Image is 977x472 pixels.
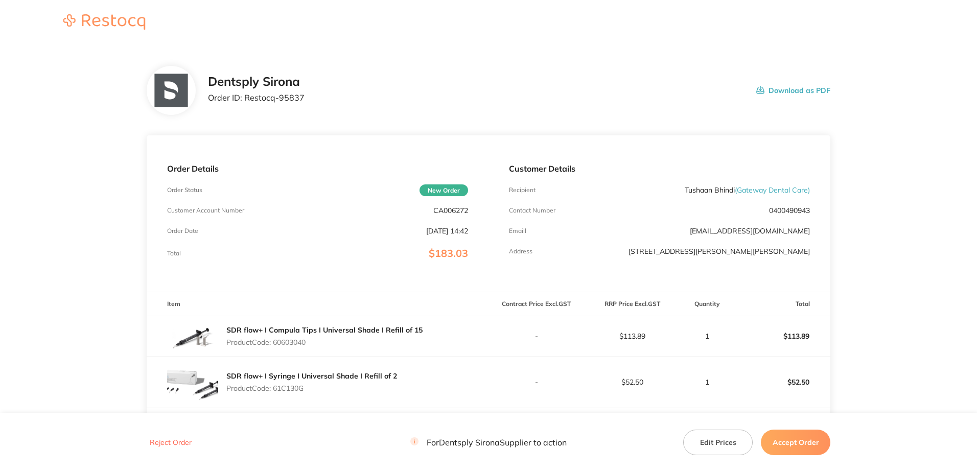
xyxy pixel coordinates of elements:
th: Quantity [680,292,735,316]
td: Message: - [147,408,488,438]
p: $113.89 [735,324,830,348]
p: [DATE] 14:42 [426,227,468,235]
img: MzNvaGt3Zw [167,357,218,408]
p: [STREET_ADDRESS][PERSON_NAME][PERSON_NAME] [629,247,810,255]
a: [EMAIL_ADDRESS][DOMAIN_NAME] [690,226,810,235]
h2: Dentsply Sirona [208,75,305,89]
p: Customer Details [509,164,810,173]
img: OWc2eDB2cQ [167,319,218,353]
img: NTllNzd2NQ [154,74,188,107]
p: Product Code: 60603040 [226,338,423,346]
button: Accept Order [761,430,830,455]
p: For Dentsply Sirona Supplier to action [410,438,567,447]
p: Order Status [167,186,202,194]
p: Order Details [167,164,468,173]
p: Tushaan Bhindi [685,186,810,194]
p: Total [167,250,181,257]
button: Reject Order [147,438,195,447]
p: 0400490943 [769,206,810,215]
p: Recipient [509,186,536,194]
span: ( Gateway Dental Care ) [735,185,810,195]
img: Restocq logo [53,14,155,30]
p: 1 [681,378,734,386]
p: Address [509,248,532,255]
p: - [489,332,584,340]
p: Customer Account Number [167,207,244,214]
th: Contract Price Excl. GST [488,292,584,316]
button: Edit Prices [683,430,753,455]
th: RRP Price Excl. GST [584,292,680,316]
p: $52.50 [585,378,679,386]
button: Download as PDF [756,75,830,106]
p: Emaill [509,227,526,234]
a: SDR flow+ I Compula Tips I Universal Shade I Refill of 15 [226,325,423,335]
p: Contact Number [509,207,555,214]
a: Restocq logo [53,14,155,31]
span: New Order [420,184,468,196]
span: $183.03 [429,247,468,259]
p: - [489,378,584,386]
p: CA006272 [433,206,468,215]
p: Product Code: 61C130G [226,384,397,392]
p: 1 [681,332,734,340]
p: $113.89 [585,332,679,340]
th: Item [147,292,488,316]
a: SDR flow+ I Syringe I Universal Shade I Refill of 2 [226,371,397,381]
p: $52.50 [735,370,830,394]
p: Order ID: Restocq- 95837 [208,93,305,102]
th: Total [735,292,830,316]
p: Order Date [167,227,198,234]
